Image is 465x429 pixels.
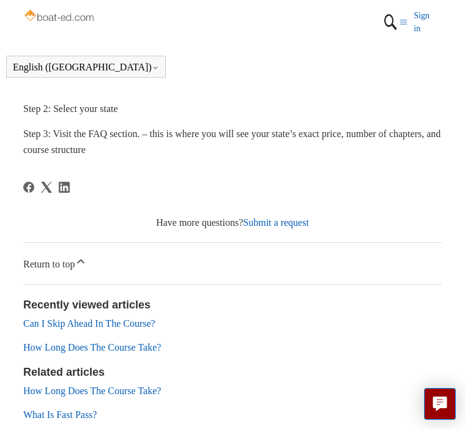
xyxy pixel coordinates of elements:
button: English ([GEOGRAPHIC_DATA]) [13,62,159,73]
a: Can I Skip Ahead In The Course? [23,318,155,329]
h2: Recently viewed articles [23,297,442,313]
button: Toggle navigation menu [400,9,407,35]
a: LinkedIn [59,182,70,193]
svg: Share this page on X Corp [41,182,52,193]
svg: Share this page on Facebook [23,182,34,193]
button: Live chat [424,388,456,420]
div: Have more questions? [23,215,442,230]
a: Sign in [414,9,442,35]
a: Submit a request [243,217,309,228]
img: 01HZPCYTXV3JW8MJV9VD7EMK0H [381,9,400,35]
a: How Long Does The Course Take? [23,342,161,353]
a: X Corp [41,182,52,193]
a: Return to top [23,243,442,284]
h2: Related articles [23,364,442,381]
a: How Long Does The Course Take? [23,386,161,396]
img: Boat-Ed Help Center home page [23,7,97,26]
svg: Share this page on LinkedIn [59,182,70,193]
span: Step 2: Select your state [23,103,118,114]
a: Facebook [23,182,34,193]
a: What Is Fast Pass? [23,409,97,420]
span: Step 3: Visit the FAQ section. – this is where you will see your state’s exact price, number of c... [23,129,441,155]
